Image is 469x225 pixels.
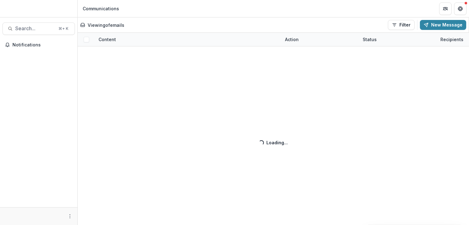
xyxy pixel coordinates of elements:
[454,2,467,15] button: Get Help
[66,213,74,220] button: More
[83,5,119,12] div: Communications
[2,22,75,35] button: Search...
[2,40,75,50] button: Notifications
[388,20,415,30] button: Filter
[439,2,452,15] button: Partners
[80,4,122,13] nav: breadcrumb
[88,22,124,28] p: Viewing of emails
[420,20,466,30] button: New Message
[15,26,55,31] span: Search...
[57,25,70,32] div: ⌘ + K
[12,42,72,48] span: Notifications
